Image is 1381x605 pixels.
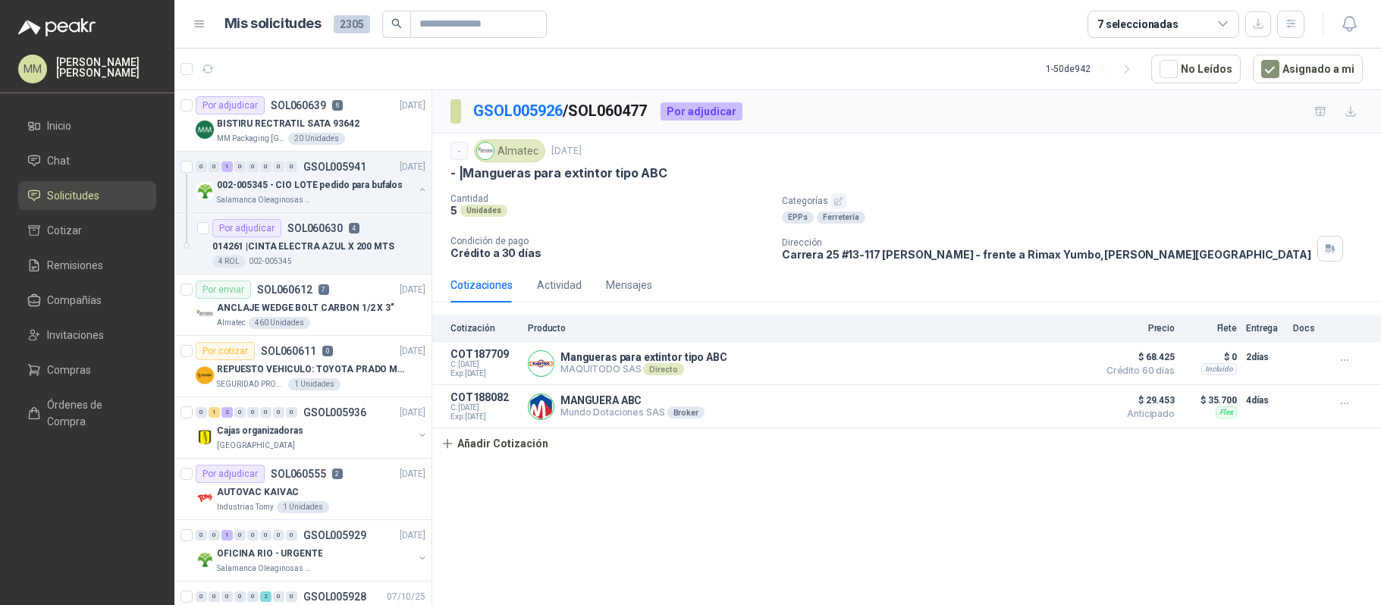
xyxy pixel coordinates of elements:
[47,257,103,274] span: Remisiones
[286,407,297,418] div: 0
[217,378,285,390] p: SEGURIDAD PROVISER LTDA
[528,323,1090,334] p: Producto
[286,161,297,172] div: 0
[196,161,207,172] div: 0
[460,205,507,217] div: Unidades
[196,526,428,575] a: 0 0 1 0 0 0 0 0 GSOL005929[DATE] Company LogoOFICINA RIO - URGENTESalamanca Oleaginosas SAS
[387,590,425,604] p: 07/10/25
[174,90,432,152] a: Por adjudicarSOL0606396[DATE] Company LogoBISTIRU RECTRATIL SATA 93642MM Packaging [GEOGRAPHIC_DA...
[196,96,265,114] div: Por adjudicar
[196,407,207,418] div: 0
[1099,323,1175,334] p: Precio
[260,530,271,541] div: 0
[196,305,214,323] img: Company Logo
[474,139,545,162] div: Almatec
[209,530,220,541] div: 0
[332,469,343,479] p: 2
[260,161,271,172] div: 0
[217,485,299,500] p: AUTOVAC KAIVAC
[529,351,554,376] img: Company Logo
[288,378,341,390] div: 1 Unidades
[47,327,104,343] span: Invitaciones
[217,362,406,377] p: REPUESTO VEHICULO: TOYOTA PRADO MODELO 2013, CILINDRAJE 2982
[1151,55,1241,83] button: No Leídos
[1293,323,1323,334] p: Docs
[174,274,432,336] a: Por enviarSOL0606127[DATE] Company LogoANCLAJE WEDGE BOLT CARBON 1/2 X 3"Almatec460 Unidades
[47,362,91,378] span: Compras
[221,407,233,418] div: 2
[174,213,432,274] a: Por adjudicarSOL0606304014261 |CINTA ELECTRA AZUL X 200 MTS4 ROL002-005345
[288,133,345,145] div: 20 Unidades
[1246,348,1284,366] p: 2 días
[209,591,220,602] div: 0
[196,403,428,452] a: 0 1 2 0 0 0 0 0 GSOL005936[DATE] Company LogoCajas organizadoras[GEOGRAPHIC_DATA]
[196,121,214,139] img: Company Logo
[450,369,519,378] span: Exp: [DATE]
[529,394,554,419] img: Company Logo
[18,356,156,384] a: Compras
[47,152,70,169] span: Chat
[56,57,156,78] p: [PERSON_NAME] [PERSON_NAME]
[560,394,705,406] p: MANGUERA ABC
[18,216,156,245] a: Cotizar
[643,363,683,375] div: Directo
[209,161,220,172] div: 0
[47,292,102,309] span: Compañías
[196,489,214,507] img: Company Logo
[1253,55,1363,83] button: Asignado a mi
[400,160,425,174] p: [DATE]
[667,406,705,418] div: Broker
[217,440,295,452] p: [GEOGRAPHIC_DATA]
[196,281,251,299] div: Por enviar
[273,530,284,541] div: 0
[473,102,563,120] a: GSOL005926
[247,591,259,602] div: 0
[1201,363,1237,375] div: Incluido
[247,530,259,541] div: 0
[273,407,284,418] div: 0
[349,223,359,234] p: 4
[196,530,207,541] div: 0
[1097,16,1179,33] div: 7 seleccionadas
[1099,348,1175,366] span: $ 68.425
[1184,348,1237,366] p: $ 0
[47,118,71,134] span: Inicio
[450,165,667,181] p: - | Mangueras para extintor tipo ABC
[196,428,214,446] img: Company Logo
[174,459,432,520] a: Por adjudicarSOL0605552[DATE] Company LogoAUTOVAC KAIVACIndustrias Tomy1 Unidades
[196,182,214,200] img: Company Logo
[260,591,271,602] div: 2
[450,360,519,369] span: C: [DATE]
[234,591,246,602] div: 0
[450,277,513,293] div: Cotizaciones
[303,530,366,541] p: GSOL005929
[249,317,310,329] div: 460 Unidades
[332,100,343,111] p: 6
[400,283,425,297] p: [DATE]
[249,255,292,268] p: 002-005345
[273,591,284,602] div: 0
[18,55,47,83] div: MM
[47,222,82,239] span: Cotizar
[217,117,359,131] p: BISTIRU RECTRATIL SATA 93642
[286,530,297,541] div: 0
[477,143,494,159] img: Company Logo
[400,344,425,359] p: [DATE]
[18,181,156,210] a: Solicitudes
[400,406,425,420] p: [DATE]
[782,212,814,224] div: EPPs
[400,528,425,543] p: [DATE]
[234,407,246,418] div: 0
[221,161,233,172] div: 1
[273,161,284,172] div: 0
[217,547,322,561] p: OFICINA RIO - URGENTE
[1099,391,1175,409] span: $ 29.453
[234,530,246,541] div: 0
[260,407,271,418] div: 0
[196,366,214,384] img: Company Logo
[18,321,156,350] a: Invitaciones
[286,591,297,602] div: 0
[1099,409,1175,418] span: Anticipado
[257,284,312,295] p: SOL060612
[782,237,1311,248] p: Dirección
